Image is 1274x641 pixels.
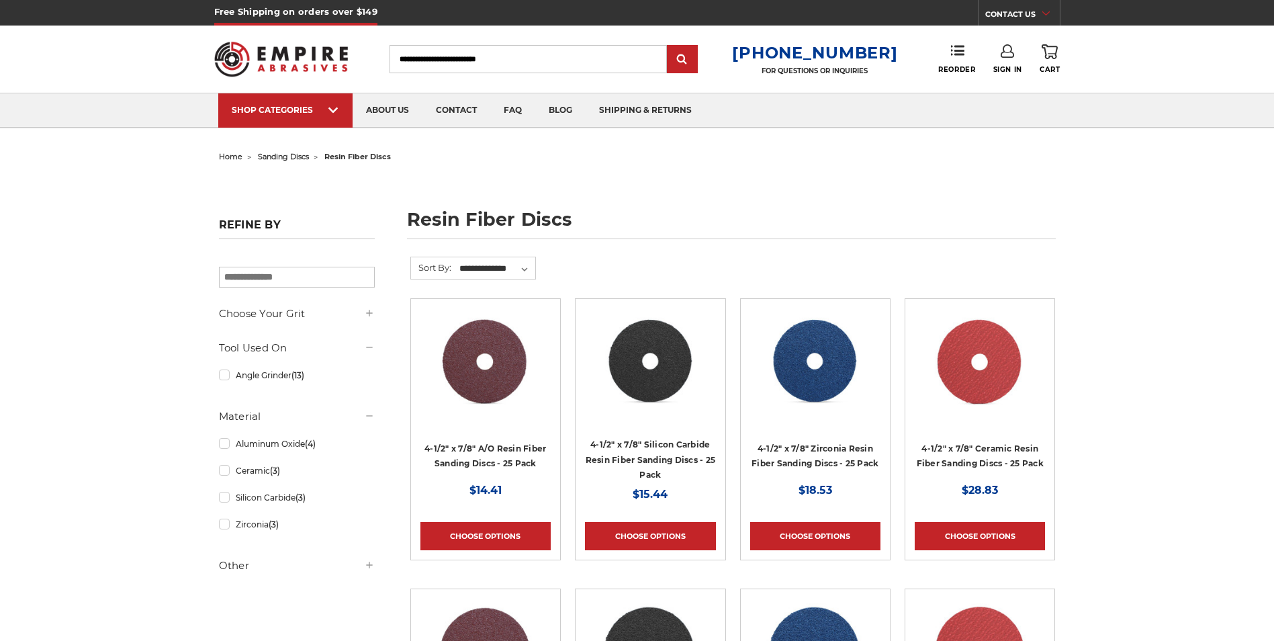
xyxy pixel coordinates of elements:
[585,308,715,439] a: 4.5 Inch Silicon Carbide Resin Fiber Discs
[219,486,375,509] a: Silicon Carbide(3)
[535,93,586,128] a: blog
[305,439,316,449] span: (4)
[985,7,1060,26] a: CONTACT US
[258,152,309,161] a: sanding discs
[750,522,880,550] a: Choose Options
[295,493,306,503] span: (3)
[761,308,869,416] img: 4-1/2" zirc resin fiber disc
[1040,44,1060,74] a: Cart
[732,43,897,62] a: [PHONE_NUMBER]
[214,33,349,85] img: Empire Abrasives
[219,513,375,536] a: Zirconia(3)
[219,218,375,239] h5: Refine by
[915,308,1045,439] a: 4-1/2" ceramic resin fiber disc
[750,308,880,439] a: 4-1/2" zirc resin fiber disc
[431,308,541,416] img: 4.5 inch resin fiber disc
[411,257,451,277] label: Sort By:
[585,522,715,550] a: Choose Options
[269,519,279,529] span: (3)
[915,522,1045,550] a: Choose Options
[219,306,375,322] h5: Choose Your Grit
[407,210,1056,239] h1: resin fiber discs
[1040,65,1060,74] span: Cart
[219,558,375,574] h5: Other
[633,488,668,501] span: $15.44
[962,484,998,497] span: $28.83
[752,443,878,469] a: 4-1/2" x 7/8" Zirconia Resin Fiber Sanding Discs - 25 Pack
[925,308,1034,416] img: 4-1/2" ceramic resin fiber disc
[219,364,375,387] a: Angle Grinder(13)
[324,152,391,161] span: resin fiber discs
[353,93,422,128] a: about us
[469,484,502,497] span: $14.41
[219,459,375,482] a: Ceramic(3)
[938,44,975,73] a: Reorder
[457,259,535,279] select: Sort By:
[270,466,280,476] span: (3)
[420,308,551,439] a: 4.5 inch resin fiber disc
[938,65,975,74] span: Reorder
[490,93,535,128] a: faq
[596,308,704,416] img: 4.5 Inch Silicon Carbide Resin Fiber Discs
[424,443,546,469] a: 4-1/2" x 7/8" A/O Resin Fiber Sanding Discs - 25 Pack
[219,409,375,425] h5: Material
[219,152,242,161] a: home
[232,105,339,115] div: SHOP CATEGORIES
[799,484,832,497] span: $18.53
[422,93,490,128] a: contact
[732,67,897,75] p: FOR QUESTIONS OR INQUIRIES
[420,522,551,550] a: Choose Options
[291,370,304,380] span: (13)
[586,93,705,128] a: shipping & returns
[586,439,716,480] a: 4-1/2" x 7/8" Silicon Carbide Resin Fiber Sanding Discs - 25 Pack
[219,340,375,356] h5: Tool Used On
[993,65,1022,74] span: Sign In
[669,46,696,73] input: Submit
[219,432,375,456] a: Aluminum Oxide(4)
[917,443,1044,469] a: 4-1/2" x 7/8" Ceramic Resin Fiber Sanding Discs - 25 Pack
